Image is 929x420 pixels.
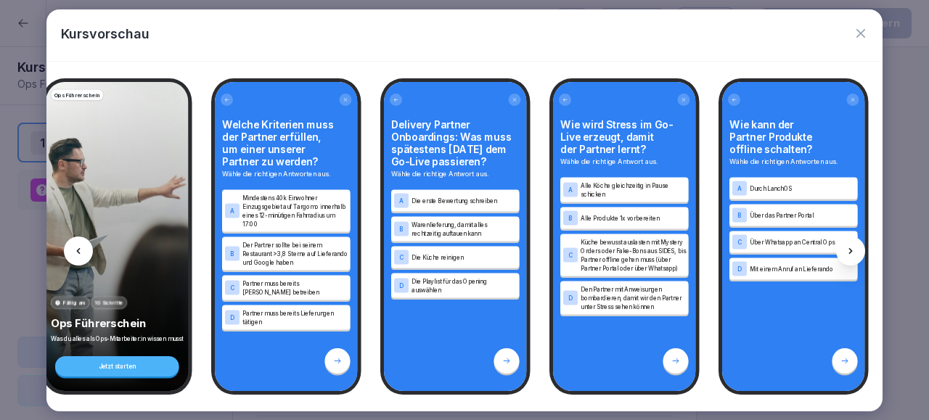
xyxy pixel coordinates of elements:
h4: Welche Kriterien muss der Partner erfüllen, um einer unserer Partner zu werden? [222,118,351,168]
p: B [737,212,742,218]
p: Wähle die richtige Antwort aus. [391,169,520,179]
p: Mindestens 40k Einwohner Einzugsgebiet auf Targomo innerhalb eines 12-minütigen Fahrradius um 17:00 [242,193,348,228]
p: Alle Produkte 1x vorbereiten [581,213,686,222]
p: Den Partner mit Anweisungen bombardieren, damit wir den Partner unter Stress sehen können [581,284,686,310]
p: C [737,239,742,245]
p: A [399,197,404,204]
p: A [568,186,573,193]
p: A [230,207,234,214]
p: Die Küche reinigen [412,252,517,261]
p: Die erste Bewertung schreiben [412,196,517,205]
p: Der Partner sollte bei seinem Restaurant >3,8 Sterne auf Lieferando und Google haben [242,240,348,266]
p: B [568,215,573,221]
h4: Delivery Partner Onboardings: Was muss spätestens [DATE] dem Go-Live passieren? [391,118,520,168]
p: C [399,254,404,260]
p: D [737,265,742,272]
p: D [230,314,234,321]
p: Warenlieferung, damit alles rechtzeitig auftauen kann [412,220,517,237]
div: Jetzt starten [55,356,179,376]
p: Wähle die richtige Antwort aus. [560,157,689,167]
p: D [399,282,404,289]
h4: Wie kann der Partner Produkte offline schalten? [729,118,858,155]
p: Was du alles als Ops-Mitarbeiter:in wissen musst [51,334,184,342]
p: Über das Partner Portal [750,210,855,219]
p: 10 Schritte [95,299,123,307]
p: Durch LanchOS [750,184,855,192]
p: Küche bewusst auslasten mit Mystery Orders oder Fake-Bons aus SIDES, bis Partner offline gehen mu... [581,237,686,272]
p: Partner muss bereits Lieferungen tätigen [242,308,348,326]
h4: Wie wird Stress im Go-Live erzeugt, damit der Partner lernt? [560,118,689,155]
p: Mit einem Anruf an Lieferando [750,264,855,273]
p: B [230,250,234,257]
p: Ops Führerschein [54,91,101,99]
p: A [737,185,742,192]
p: Wähle die richtigen Antworten aus. [729,157,858,167]
p: Alle Köche gleichzeitig in Pause schicken [581,181,686,198]
p: Ops Führerschein [51,316,184,330]
p: Kursvorschau [61,24,150,44]
p: C [230,284,234,291]
p: Über Whatsapp an Central Ops [750,237,855,246]
p: Die Playlist für das Opening auswählen [412,276,517,294]
p: Partner muss bereits [PERSON_NAME] betreiben [242,279,348,296]
p: D [568,295,573,301]
p: Fällig am [63,299,86,307]
p: B [399,226,404,232]
p: Wähle die richtigen Antworten aus. [222,169,351,179]
p: C [568,252,573,258]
